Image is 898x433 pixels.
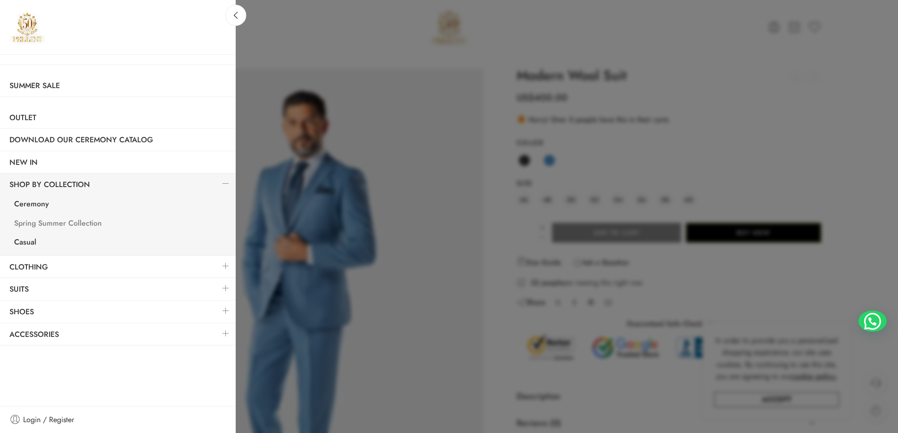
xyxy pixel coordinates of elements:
a: Pellini - [9,9,45,45]
a: Ceremony [5,196,236,215]
a: Casual [5,234,236,253]
a: Login / Register [9,414,226,426]
img: Pellini [9,9,45,45]
span: Login / Register [23,414,74,426]
a: Spring Summer Collection [5,215,236,234]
